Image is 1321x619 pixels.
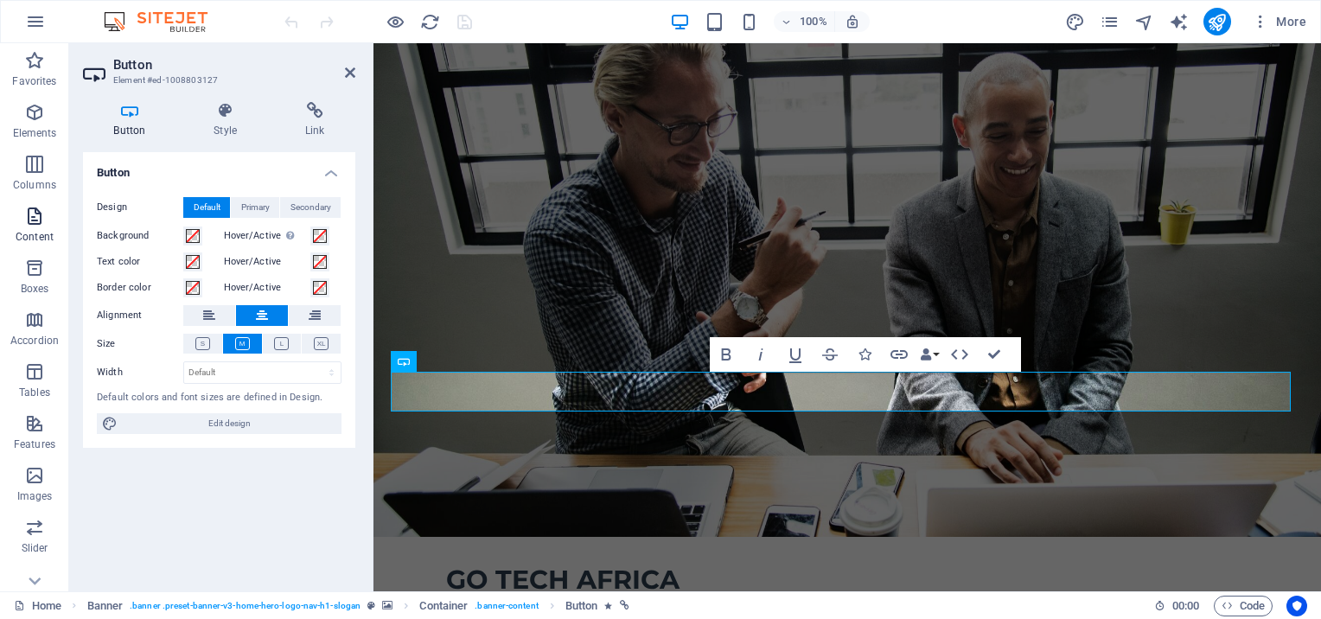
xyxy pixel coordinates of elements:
[1207,12,1227,32] i: Publish
[1172,596,1199,616] span: 00 00
[845,14,860,29] i: On resize automatically adjust zoom level to fit chosen device.
[367,601,375,610] i: This element is a customizable preset
[231,197,279,218] button: Primary
[97,278,183,298] label: Border color
[274,102,355,138] h4: Link
[13,178,56,192] p: Columns
[224,278,310,298] label: Hover/Active
[113,57,355,73] h2: Button
[123,413,336,434] span: Edit design
[1252,13,1306,30] span: More
[87,596,124,616] span: Click to select. Double-click to edit
[10,334,59,348] p: Accordion
[83,152,355,183] h4: Button
[1222,596,1265,616] span: Code
[779,337,812,372] button: Underline (Ctrl+U)
[420,12,440,32] i: Reload page
[475,596,538,616] span: . banner-content
[744,337,777,372] button: Italic (Ctrl+I)
[97,413,341,434] button: Edit design
[419,596,468,616] span: Click to select. Double-click to edit
[19,386,50,399] p: Tables
[83,102,183,138] h4: Button
[800,11,827,32] h6: 100%
[97,305,183,326] label: Alignment
[1214,596,1273,616] button: Code
[21,282,49,296] p: Boxes
[1100,12,1120,32] i: Pages (Ctrl+Alt+S)
[224,226,310,246] label: Hover/Active
[1065,11,1086,32] button: design
[883,337,916,372] button: Link
[848,337,881,372] button: Icons
[241,197,270,218] span: Primary
[280,197,341,218] button: Secondary
[710,337,743,372] button: Bold (Ctrl+B)
[565,596,598,616] span: Click to select. Double-click to edit
[814,337,846,372] button: Strikethrough
[99,11,229,32] img: Editor Logo
[224,252,310,272] label: Hover/Active
[978,337,1011,372] button: Confirm (Ctrl+⏎)
[1154,596,1200,616] h6: Session time
[1184,599,1187,612] span: :
[14,437,55,451] p: Features
[917,337,941,372] button: Data Bindings
[16,230,54,244] p: Content
[12,74,56,88] p: Favorites
[1245,8,1313,35] button: More
[183,197,230,218] button: Default
[1169,12,1189,32] i: AI Writer
[1065,12,1085,32] i: Design (Ctrl+Alt+Y)
[604,601,612,610] i: Element contains an animation
[774,11,835,32] button: 100%
[1286,596,1307,616] button: Usercentrics
[113,73,321,88] h3: Element #ed-1008803127
[97,367,183,377] label: Width
[1203,8,1231,35] button: publish
[130,596,361,616] span: . banner .preset-banner-v3-home-hero-logo-nav-h1-slogan
[97,252,183,272] label: Text color
[183,102,275,138] h4: Style
[87,596,629,616] nav: breadcrumb
[620,601,629,610] i: This element is linked
[385,11,405,32] button: Click here to leave preview mode and continue editing
[22,541,48,555] p: Slider
[97,226,183,246] label: Background
[1169,11,1190,32] button: text_generator
[14,596,61,616] a: Click to cancel selection. Double-click to open Pages
[97,197,183,218] label: Design
[13,126,57,140] p: Elements
[382,601,392,610] i: This element contains a background
[290,197,331,218] span: Secondary
[1134,11,1155,32] button: navigator
[194,197,220,218] span: Default
[943,337,976,372] button: HTML
[97,391,341,405] div: Default colors and font sizes are defined in Design.
[1134,12,1154,32] i: Navigator
[17,489,53,503] p: Images
[1100,11,1120,32] button: pages
[419,11,440,32] button: reload
[97,334,183,354] label: Size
